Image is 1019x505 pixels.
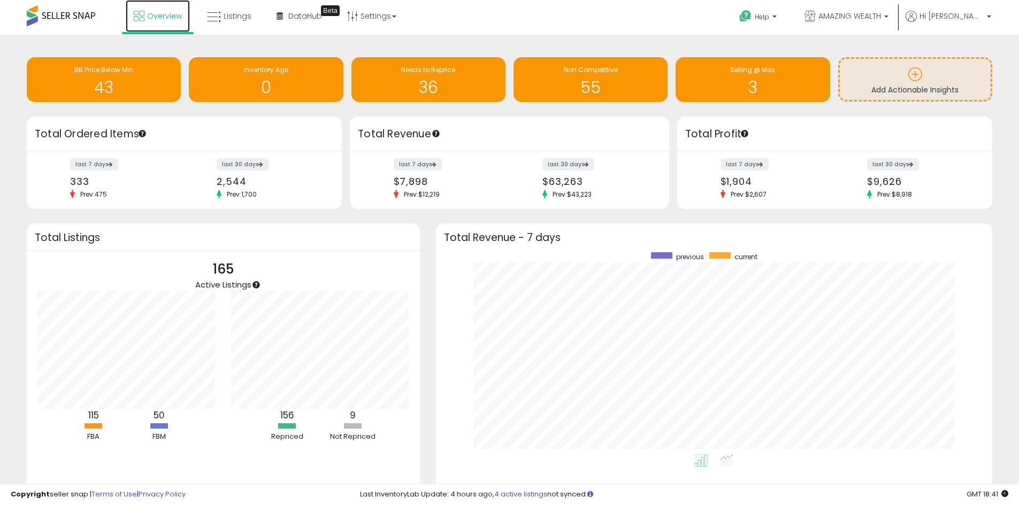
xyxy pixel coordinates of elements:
h3: Total Ordered Items [35,127,334,142]
a: 4 active listings [494,489,547,499]
span: Help [755,12,769,21]
label: last 30 days [867,158,919,170]
i: Get Help [739,10,752,23]
div: seller snap | | [11,490,186,500]
span: current [734,252,757,261]
div: Tooltip anchor [137,129,147,138]
b: 156 [280,409,294,422]
a: Hi [PERSON_NAME] [906,11,991,35]
a: Privacy Policy [139,489,186,499]
i: Click here to read more about un-synced listings. [587,491,593,498]
span: previous [676,252,704,261]
h3: Total Revenue [358,127,661,142]
span: Prev: $43,223 [547,190,597,199]
span: Prev: $8,918 [872,190,917,199]
div: Repriced [255,432,319,442]
label: last 7 days [721,158,769,170]
div: Not Repriced [321,432,385,442]
div: $7,898 [394,176,502,187]
div: Tooltip anchor [251,280,261,290]
span: Prev: $12,219 [399,190,445,199]
h1: 3 [681,79,824,96]
a: Selling @ Max 3 [676,57,830,102]
div: $63,263 [542,176,650,187]
a: BB Price Below Min 43 [27,57,181,102]
a: Add Actionable Insights [840,59,991,100]
label: last 7 days [70,158,118,170]
span: BB Price Below Min [74,65,133,74]
span: Listings [224,11,251,21]
div: Tooltip anchor [431,129,441,138]
a: Inventory Age 0 [189,57,343,102]
h3: Total Revenue - 7 days [444,234,984,242]
span: Add Actionable Insights [871,84,959,95]
p: 165 [195,259,251,279]
div: Tooltip anchor [740,129,749,138]
h1: 43 [32,79,175,96]
span: 2025-09-12 18:41 GMT [967,489,1008,499]
span: Active Listings [195,279,251,290]
label: last 30 days [217,158,269,170]
h1: 36 [357,79,500,96]
div: FBM [127,432,191,442]
div: Tooltip anchor [321,5,340,16]
a: Help [731,2,787,35]
span: Hi [PERSON_NAME] [920,11,984,21]
strong: Copyright [11,489,50,499]
label: last 30 days [542,158,594,170]
span: Selling @ Max [730,65,775,74]
h3: Total Profit [685,127,984,142]
span: Prev: 1,700 [221,190,262,199]
label: last 7 days [394,158,442,170]
b: 50 [154,409,165,422]
span: Prev: 475 [75,190,112,199]
span: DataHub [288,11,322,21]
span: Non Competitive [564,65,618,74]
a: Terms of Use [91,489,137,499]
span: Needs to Reprice [401,65,455,74]
a: Non Competitive 55 [514,57,668,102]
h1: 55 [519,79,662,96]
div: 333 [70,176,177,187]
b: 115 [88,409,99,422]
span: Overview [147,11,182,21]
h3: Total Listings [35,234,412,242]
div: $9,626 [867,176,974,187]
div: $1,904 [721,176,827,187]
div: FBA [62,432,126,442]
span: Prev: $2,607 [725,190,772,199]
a: Needs to Reprice 36 [351,57,505,102]
b: 9 [350,409,356,422]
span: AMAZING WEALTH [818,11,881,21]
div: 2,544 [217,176,323,187]
div: Last InventoryLab Update: 4 hours ago, not synced. [360,490,1008,500]
h1: 0 [194,79,338,96]
span: Inventory Age [244,65,288,74]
